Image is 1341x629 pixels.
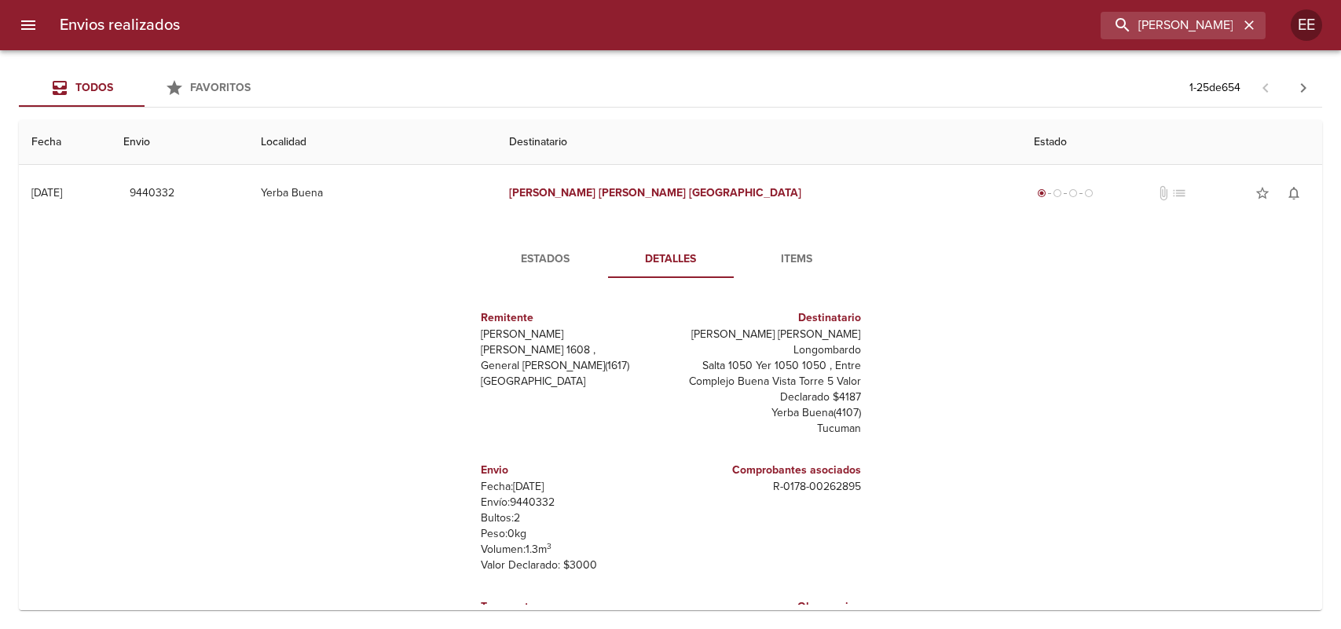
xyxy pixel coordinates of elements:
th: Envio [111,120,248,165]
p: General [PERSON_NAME] ( 1617 ) [481,358,665,374]
p: Yerba Buena ( 4107 ) [677,405,861,421]
p: Salta 1050 Yer 1050 1050 , Entre Complejo Buena Vista Torre 5 Valor Declarado $4187 [677,358,861,405]
span: Detalles [617,250,724,269]
span: No tiene pedido asociado [1171,185,1187,201]
h6: Comprobantes asociados [677,462,861,479]
h6: Transporte [481,598,665,616]
p: [PERSON_NAME] [PERSON_NAME] Longombardo [677,327,861,358]
div: Tabs Envios [19,69,270,107]
span: Todos [75,81,113,94]
button: 9440332 [123,179,181,208]
span: radio_button_unchecked [1084,188,1094,198]
div: Tabs detalle de guia [482,240,859,278]
span: star_border [1255,185,1270,201]
p: [PERSON_NAME] [481,327,665,342]
span: 9440332 [130,184,174,203]
button: Activar notificaciones [1278,177,1310,209]
p: [GEOGRAPHIC_DATA] [481,374,665,389]
p: Fecha: [DATE] [481,479,665,495]
span: Favoritos [190,81,251,94]
h6: Observacion [677,598,861,616]
h6: Destinatario [677,309,861,327]
span: Estados [492,250,599,269]
span: radio_button_checked [1037,188,1046,198]
p: Bultos: 2 [481,510,665,526]
em: [PERSON_NAME] [599,186,686,199]
sup: 3 [547,541,551,551]
h6: Remitente [481,309,665,327]
span: radio_button_unchecked [1053,188,1062,198]
th: Fecha [19,120,111,165]
p: R - 0178 - 00262895 [677,479,861,495]
p: Valor Declarado: $ 3000 [481,558,665,573]
div: EE [1291,9,1322,41]
div: Abrir información de usuario [1291,9,1322,41]
span: radio_button_unchecked [1068,188,1078,198]
input: buscar [1101,12,1239,39]
em: [GEOGRAPHIC_DATA] [689,186,801,199]
h6: Envios realizados [60,13,180,38]
button: menu [9,6,47,44]
p: Peso: 0 kg [481,526,665,542]
p: 1 - 25 de 654 [1189,80,1240,96]
span: notifications_none [1286,185,1302,201]
span: Items [743,250,850,269]
span: Pagina siguiente [1284,69,1322,107]
div: [DATE] [31,186,62,199]
em: [PERSON_NAME] [509,186,596,199]
p: Volumen: 1.3 m [481,542,665,558]
p: [PERSON_NAME] 1608 , [481,342,665,358]
p: Envío: 9440332 [481,495,665,510]
button: Agregar a favoritos [1247,177,1278,209]
th: Localidad [248,120,496,165]
td: Yerba Buena [248,165,496,221]
p: Tucuman [677,421,861,437]
th: Destinatario [496,120,1021,165]
th: Estado [1021,120,1322,165]
div: Generado [1034,185,1097,201]
span: No tiene documentos adjuntos [1156,185,1171,201]
h6: Envio [481,462,665,479]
